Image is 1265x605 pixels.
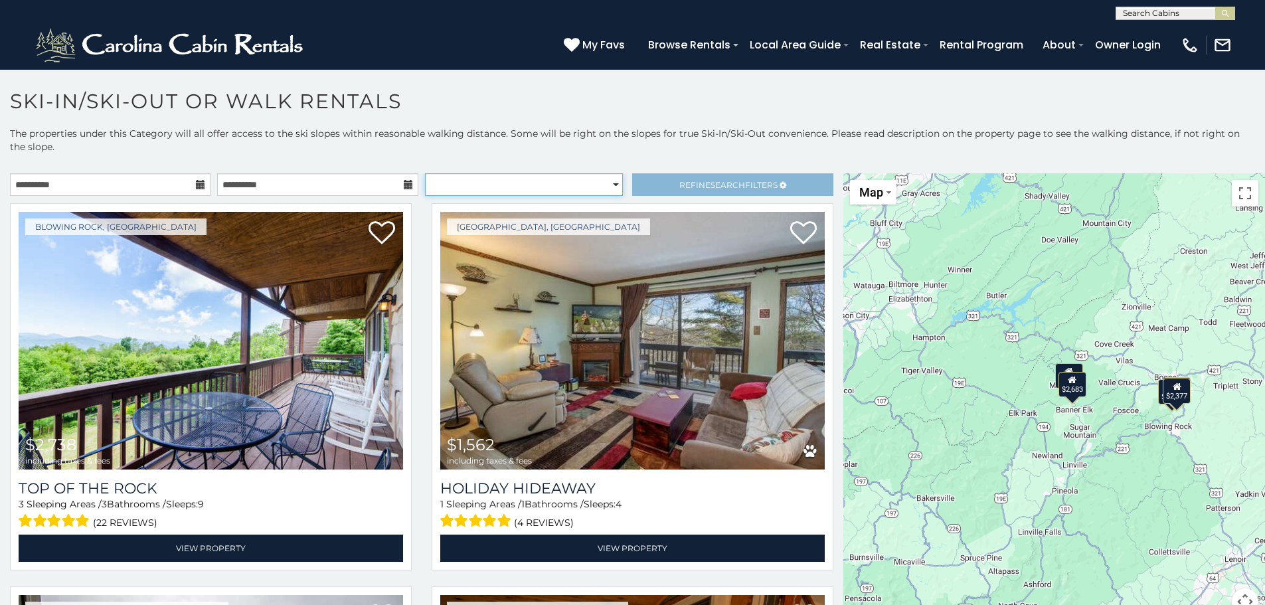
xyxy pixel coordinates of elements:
[564,37,628,54] a: My Favs
[582,37,625,53] span: My Favs
[447,218,650,235] a: [GEOGRAPHIC_DATA], [GEOGRAPHIC_DATA]
[19,498,24,510] span: 3
[1088,33,1167,56] a: Owner Login
[25,435,76,454] span: $2,738
[521,498,525,510] span: 1
[1213,36,1232,54] img: mail-regular-white.png
[19,479,403,497] a: Top Of The Rock
[440,498,444,510] span: 1
[1163,377,1191,402] div: $2,508
[33,25,309,65] img: White-1-2.png
[933,33,1030,56] a: Rental Program
[1232,180,1258,207] button: Toggle fullscreen view
[25,456,110,465] span: including taxes & fees
[440,479,825,497] a: Holiday Hideaway
[859,185,883,199] span: Map
[1036,33,1082,56] a: About
[641,33,737,56] a: Browse Rentals
[711,180,745,190] span: Search
[440,535,825,562] a: View Property
[102,498,107,510] span: 3
[19,212,403,470] img: Top Of The Rock
[19,497,403,531] div: Sleeping Areas / Bathrooms / Sleeps:
[1163,379,1191,404] div: $2,377
[198,498,204,510] span: 9
[743,33,847,56] a: Local Area Guide
[632,173,833,196] a: RefineSearchFilters
[1055,363,1083,389] div: $1,562
[1181,36,1199,54] img: phone-regular-white.png
[93,514,157,531] span: (22 reviews)
[1158,379,1186,404] div: $2,738
[440,212,825,470] a: Holiday Hideaway $1,562 including taxes & fees
[447,456,532,465] span: including taxes & fees
[853,33,927,56] a: Real Estate
[369,220,395,248] a: Add to favorites
[440,212,825,470] img: Holiday Hideaway
[447,435,495,454] span: $1,562
[850,180,896,205] button: Change map style
[19,212,403,470] a: Top Of The Rock $2,738 including taxes & fees
[790,220,817,248] a: Add to favorites
[25,218,207,235] a: Blowing Rock, [GEOGRAPHIC_DATA]
[19,535,403,562] a: View Property
[514,514,574,531] span: (4 reviews)
[1058,371,1086,396] div: $2,683
[616,498,622,510] span: 4
[679,180,778,190] span: Refine Filters
[440,497,825,531] div: Sleeping Areas / Bathrooms / Sleeps:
